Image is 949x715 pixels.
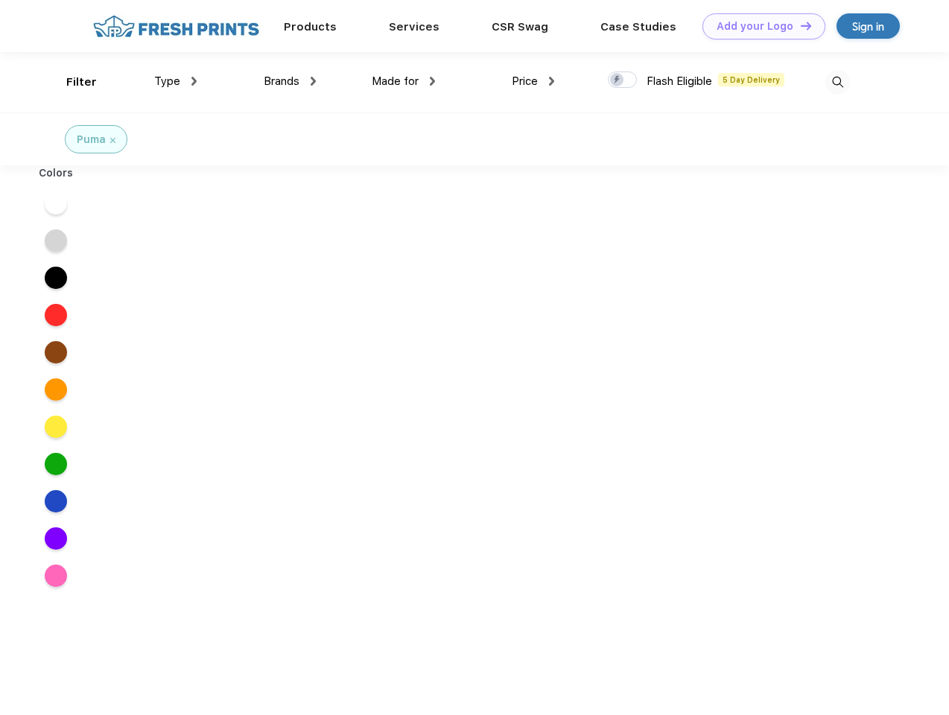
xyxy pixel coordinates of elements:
[372,74,419,88] span: Made for
[801,22,811,30] img: DT
[549,77,554,86] img: dropdown.png
[825,70,850,95] img: desktop_search.svg
[154,74,180,88] span: Type
[66,74,97,91] div: Filter
[389,20,439,34] a: Services
[837,13,900,39] a: Sign in
[430,77,435,86] img: dropdown.png
[647,74,712,88] span: Flash Eligible
[110,138,115,143] img: filter_cancel.svg
[264,74,299,88] span: Brands
[512,74,538,88] span: Price
[77,132,106,147] div: Puma
[284,20,337,34] a: Products
[311,77,316,86] img: dropdown.png
[89,13,264,39] img: fo%20logo%202.webp
[852,18,884,35] div: Sign in
[492,20,548,34] a: CSR Swag
[191,77,197,86] img: dropdown.png
[718,73,784,86] span: 5 Day Delivery
[28,165,85,181] div: Colors
[717,20,793,33] div: Add your Logo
